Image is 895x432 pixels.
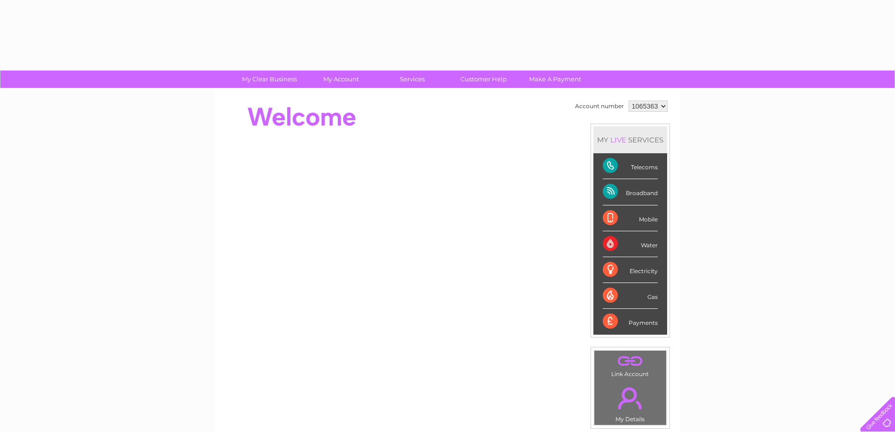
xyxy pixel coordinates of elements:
a: Customer Help [445,71,522,88]
div: Mobile [603,205,658,231]
div: MY SERVICES [593,126,667,153]
div: LIVE [608,135,628,144]
a: . [597,382,664,415]
div: Gas [603,283,658,309]
td: Link Account [594,350,667,380]
a: Make A Payment [516,71,594,88]
a: Services [374,71,451,88]
div: Telecoms [603,153,658,179]
div: Water [603,231,658,257]
a: . [597,353,664,369]
div: Electricity [603,257,658,283]
div: Payments [603,309,658,334]
a: My Account [302,71,380,88]
a: My Clear Business [231,71,308,88]
td: My Details [594,379,667,425]
div: Broadband [603,179,658,205]
td: Account number [573,98,626,114]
